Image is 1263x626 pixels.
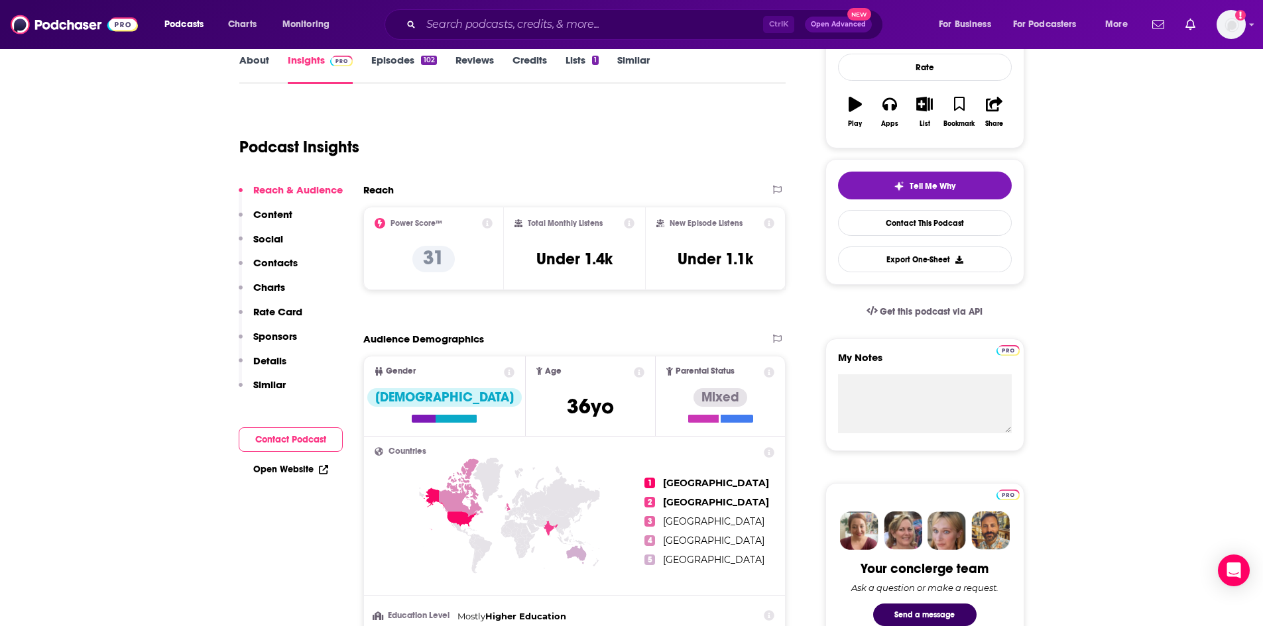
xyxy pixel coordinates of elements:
p: Rate Card [253,305,302,318]
a: Contact This Podcast [838,210,1012,236]
button: Bookmark [942,88,977,136]
button: open menu [273,14,347,35]
button: Similar [239,378,286,403]
input: Search podcasts, credits, & more... [421,14,763,35]
span: Logged in as emilymcdzillow [1217,10,1246,39]
button: open menu [1004,14,1096,35]
a: Similar [617,54,650,84]
button: Export One-Sheet [838,246,1012,272]
div: Apps [881,120,898,128]
button: Charts [239,281,285,305]
span: [GEOGRAPHIC_DATA] [663,554,764,566]
span: Mostly [457,611,485,621]
a: Reviews [455,54,494,84]
h3: Under 1.1k [678,249,753,269]
span: 4 [644,535,655,546]
span: Ctrl K [763,16,794,33]
span: 1 [644,478,655,488]
h3: Education Level [375,611,452,620]
span: 5 [644,554,655,565]
a: Get this podcast via API [856,295,994,328]
a: Show notifications dropdown [1180,13,1201,36]
a: Open Website [253,464,328,475]
button: tell me why sparkleTell Me Why [838,172,1012,199]
p: Social [253,233,283,245]
h2: Reach [363,183,394,196]
span: Monitoring [282,15,330,34]
span: [GEOGRAPHIC_DATA] [663,477,769,489]
span: [GEOGRAPHIC_DATA] [663,496,769,508]
span: Podcasts [164,15,204,34]
span: New [847,8,871,21]
span: Countries [389,447,426,456]
button: Rate Card [239,305,302,330]
h2: Audience Demographics [363,333,484,345]
a: Credits [512,54,547,84]
img: Podchaser Pro [996,345,1020,356]
svg: Add a profile image [1235,10,1246,21]
img: Jules Profile [928,511,966,550]
a: Episodes102 [371,54,436,84]
div: Your concierge team [861,560,989,577]
span: 36 yo [567,393,614,419]
p: Similar [253,378,286,391]
div: Mixed [693,388,747,407]
h2: Total Monthly Listens [528,219,603,228]
label: My Notes [838,351,1012,374]
span: [GEOGRAPHIC_DATA] [663,535,764,547]
h2: Power Score™ [391,219,442,228]
span: 3 [644,516,655,527]
button: Share [977,88,1011,136]
span: Parental Status [676,367,735,376]
a: Show notifications dropdown [1147,13,1170,36]
button: Apps [872,88,907,136]
button: Contact Podcast [239,427,343,452]
p: Sponsors [253,330,297,342]
button: Show profile menu [1217,10,1246,39]
button: open menu [930,14,1008,35]
img: User Profile [1217,10,1246,39]
span: Age [545,367,562,376]
div: Search podcasts, credits, & more... [397,9,896,40]
a: Pro website [996,343,1020,356]
h3: Under 1.4k [536,249,613,269]
p: 31 [412,246,455,272]
a: Pro website [996,488,1020,500]
img: Podchaser Pro [330,56,353,66]
div: List [920,120,930,128]
span: For Business [939,15,991,34]
span: [GEOGRAPHIC_DATA] [663,515,764,527]
img: Barbara Profile [884,511,922,550]
div: Bookmark [943,120,975,128]
span: Gender [386,367,416,376]
h2: New Episode Listens [670,219,743,228]
div: Rate [838,54,1012,81]
div: Play [848,120,862,128]
p: Contacts [253,256,298,269]
button: Details [239,354,286,379]
p: Reach & Audience [253,183,343,196]
a: Lists1 [566,54,599,84]
h1: Podcast Insights [239,137,359,157]
a: InsightsPodchaser Pro [288,54,353,84]
img: Podchaser Pro [996,490,1020,500]
p: Details [253,354,286,367]
span: Open Advanced [811,21,866,28]
p: Content [253,208,292,221]
button: Social [239,233,283,257]
button: Send a message [873,603,977,626]
button: Open AdvancedNew [805,17,872,32]
span: Tell Me Why [910,181,955,191]
button: Contacts [239,256,298,281]
div: 102 [421,56,436,65]
div: [DEMOGRAPHIC_DATA] [367,388,522,407]
img: Podchaser - Follow, Share and Rate Podcasts [11,12,138,37]
img: tell me why sparkle [894,181,904,191]
button: Content [239,208,292,233]
div: 1 [592,56,599,65]
span: For Podcasters [1013,15,1077,34]
span: Charts [228,15,257,34]
button: List [907,88,941,136]
span: Higher Education [485,611,566,621]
